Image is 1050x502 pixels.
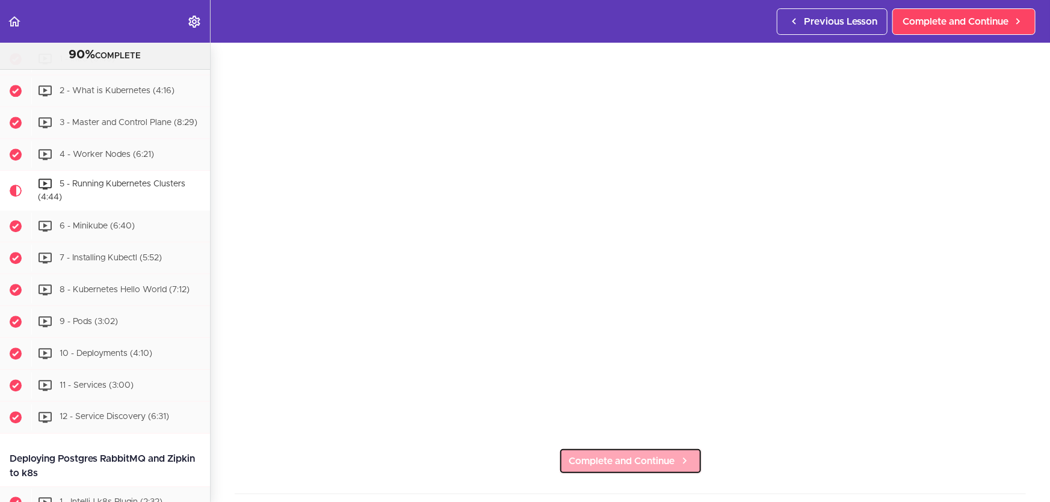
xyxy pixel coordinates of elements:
span: 11 - Services (3:00) [60,381,134,389]
span: 12 - Service Discovery (6:31) [60,412,169,421]
svg: Settings Menu [187,14,202,29]
span: 90% [69,49,96,61]
span: 8 - Kubernetes Hello World (7:12) [60,285,190,293]
span: 3 - Master and Control Plane (8:29) [60,118,197,126]
a: Complete and Continue [892,8,1036,35]
a: Previous Lesson [777,8,888,35]
span: 9 - Pods (3:02) [60,317,118,325]
span: Complete and Continue [903,14,1008,29]
span: 7 - Installing Kubectl (5:52) [60,253,162,262]
a: Complete and Continue [559,448,702,474]
span: 5 - Running Kubernetes Clusters (4:44) [38,179,185,201]
span: 4 - Worker Nodes (6:21) [60,150,154,158]
svg: Back to course curriculum [7,14,22,29]
span: Previous Lesson [804,14,877,29]
span: 6 - Minikube (6:40) [60,221,135,230]
div: COMPLETE [15,47,195,63]
span: 10 - Deployments (4:10) [60,349,152,357]
span: 2 - What is Kubernetes (4:16) [60,86,174,94]
span: Complete and Continue [569,454,675,468]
